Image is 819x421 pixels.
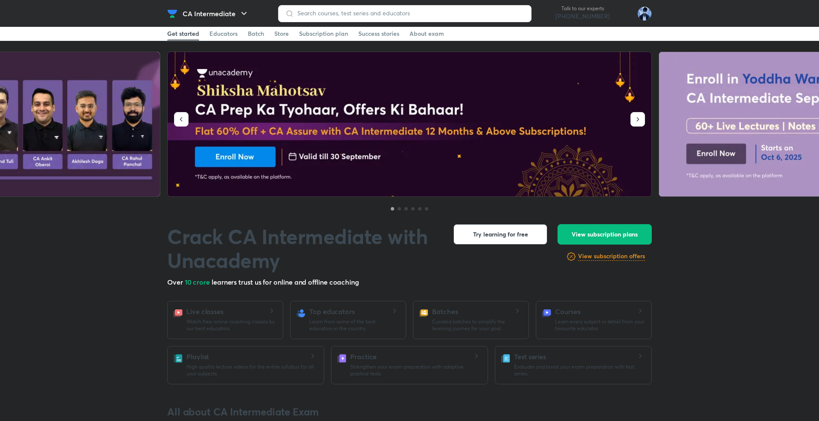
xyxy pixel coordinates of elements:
p: Watch free online coaching classes by our best educators. [186,318,276,332]
button: View subscription plans [558,224,652,245]
a: Subscription plan [299,27,348,40]
img: Imran Hingora [637,6,652,21]
h5: Live classes [186,306,224,317]
a: View subscription offers [578,251,645,262]
a: Store [274,27,289,40]
div: Subscription plan [299,29,348,38]
h5: Courses [555,306,580,317]
img: avatar [617,7,630,20]
button: Try learning for free [453,224,547,245]
p: Talk to our experts [555,5,610,12]
input: Search courses, test series and educators [294,10,524,17]
div: Success stories [358,29,399,38]
p: Strengthen your exam preparation with adaptive practice tests. [350,363,481,377]
h3: All about CA Intermediate Exam [167,405,652,418]
img: Company Logo [167,9,177,19]
div: About exam [409,29,444,38]
a: Educators [209,27,238,40]
p: Learn from some of the best educators in the country. [309,318,399,332]
a: Batch [248,27,264,40]
div: Batch [248,29,264,38]
div: Get started [167,29,199,38]
span: Try learning for free [473,230,528,239]
p: Curated batches to simplify the learning journey for your goal. [432,318,522,332]
p: High quality lecture videos for the entire syllabus for all your subjects. [186,363,317,377]
p: Evaluate and boost your exam preparation with test series. [514,363,645,377]
div: Store [274,29,289,38]
button: CA Intermediate [177,5,254,22]
a: Get started [167,27,199,40]
h5: Playlist [186,352,209,362]
span: View subscription plans [572,230,638,239]
h6: View subscription offers [578,252,645,261]
a: About exam [409,27,444,40]
img: call-us [538,5,555,22]
h5: Batches [432,306,458,317]
span: Over [167,277,185,286]
a: [PHONE_NUMBER] [555,12,610,20]
a: Success stories [358,27,399,40]
div: Educators [209,29,238,38]
span: learners trust us for online and offline coaching [212,277,359,286]
h5: Test series [514,352,546,362]
h5: Practice [350,352,377,362]
h5: Top educators [309,306,355,317]
h1: Crack CA Intermediate with Unacademy [167,224,440,272]
p: Learn every subject in detail from your favourite educator. [555,318,645,332]
span: 10 crore [185,277,212,286]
